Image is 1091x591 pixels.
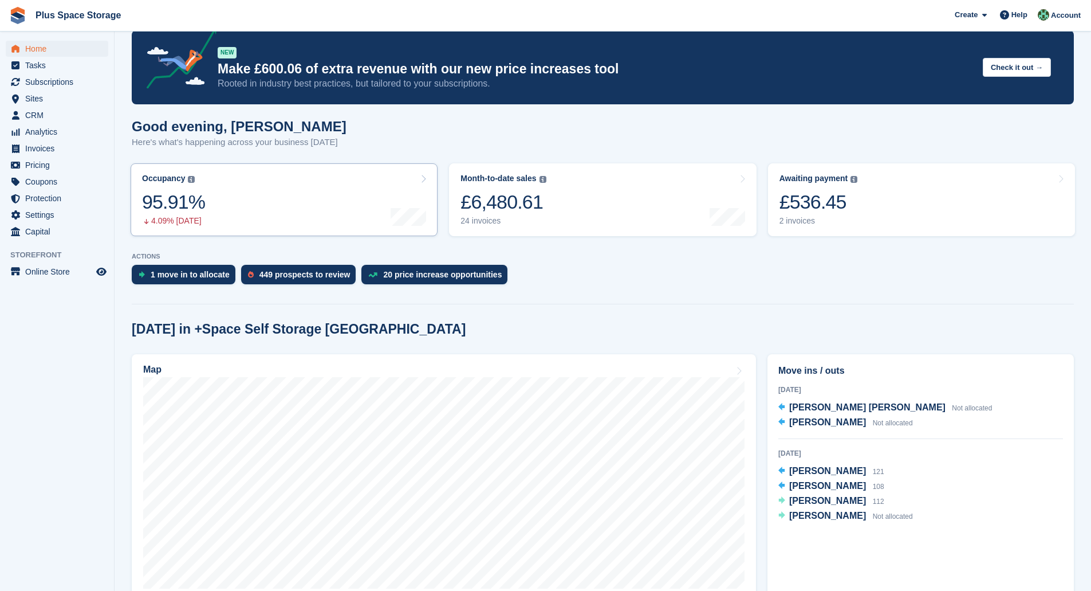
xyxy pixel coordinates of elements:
[139,271,145,278] img: move_ins_to_allocate_icon-fdf77a2bb77ea45bf5b3d319d69a93e2d87916cf1d5bf7949dd705db3b84f3ca.svg
[383,270,502,279] div: 20 price increase opportunities
[25,124,94,140] span: Analytics
[143,365,162,375] h2: Map
[873,498,884,506] span: 112
[25,41,94,57] span: Home
[6,41,108,57] a: menu
[25,57,94,73] span: Tasks
[25,190,94,206] span: Protection
[25,140,94,156] span: Invoices
[778,464,884,479] a: [PERSON_NAME] 121
[6,174,108,190] a: menu
[460,174,536,183] div: Month-to-date sales
[850,176,857,183] img: icon-info-grey-7440780725fd019a000dd9b08b2336e03edf1995a4989e88bcd33f0948082b44.svg
[778,448,1063,459] div: [DATE]
[132,119,346,134] h1: Good evening, [PERSON_NAME]
[142,216,205,226] div: 4.09% [DATE]
[983,58,1051,77] button: Check it out →
[778,416,913,430] a: [PERSON_NAME] Not allocated
[952,404,992,412] span: Not allocated
[778,364,1063,378] h2: Move ins / outs
[132,322,466,337] h2: [DATE] in +Space Self Storage [GEOGRAPHIC_DATA]
[768,163,1075,236] a: Awaiting payment £536.45 2 invoices
[779,190,858,214] div: £536.45
[789,417,866,427] span: [PERSON_NAME]
[218,47,237,58] div: NEW
[131,163,438,236] a: Occupancy 95.91% 4.09% [DATE]
[955,9,978,21] span: Create
[188,176,195,183] img: icon-info-grey-7440780725fd019a000dd9b08b2336e03edf1995a4989e88bcd33f0948082b44.svg
[789,511,866,520] span: [PERSON_NAME]
[25,224,94,240] span: Capital
[142,174,185,183] div: Occupancy
[789,402,946,412] span: [PERSON_NAME] [PERSON_NAME]
[6,74,108,90] a: menu
[9,7,26,24] img: stora-icon-8386f47178a22dfd0bd8f6a31ec36ba5ce8667c1dd55bd0f319d3a0aa187defe.svg
[361,265,513,290] a: 20 price increase opportunities
[25,207,94,223] span: Settings
[779,216,858,226] div: 2 invoices
[789,466,866,476] span: [PERSON_NAME]
[6,157,108,173] a: menu
[873,419,913,427] span: Not allocated
[873,483,884,491] span: 108
[6,140,108,156] a: menu
[789,481,866,491] span: [PERSON_NAME]
[6,224,108,240] a: menu
[218,77,974,90] p: Rooted in industry best practices, but tailored to your subscriptions.
[132,136,346,149] p: Here's what's happening across your business [DATE]
[778,479,884,494] a: [PERSON_NAME] 108
[25,157,94,173] span: Pricing
[368,272,377,277] img: price_increase_opportunities-93ffe204e8149a01c8c9dc8f82e8f89637d9d84a8eef4429ea346261dce0b2c0.svg
[25,264,94,280] span: Online Store
[460,216,546,226] div: 24 invoices
[25,107,94,123] span: CRM
[1051,10,1081,21] span: Account
[539,176,546,183] img: icon-info-grey-7440780725fd019a000dd9b08b2336e03edf1995a4989e88bcd33f0948082b44.svg
[449,163,756,236] a: Month-to-date sales £6,480.61 24 invoices
[6,207,108,223] a: menu
[151,270,230,279] div: 1 move in to allocate
[778,509,913,524] a: [PERSON_NAME] Not allocated
[460,190,546,214] div: £6,480.61
[10,249,114,261] span: Storefront
[6,107,108,123] a: menu
[25,91,94,107] span: Sites
[132,265,241,290] a: 1 move in to allocate
[6,91,108,107] a: menu
[6,57,108,73] a: menu
[778,494,884,509] a: [PERSON_NAME] 112
[6,124,108,140] a: menu
[1038,9,1049,21] img: Karolis Stasinskas
[778,385,1063,395] div: [DATE]
[25,74,94,90] span: Subscriptions
[241,265,362,290] a: 449 prospects to review
[132,253,1074,260] p: ACTIONS
[259,270,350,279] div: 449 prospects to review
[873,468,884,476] span: 121
[248,271,254,278] img: prospect-51fa495bee0391a8d652442698ab0144808aea92771e9ea1ae160a38d050c398.svg
[218,61,974,77] p: Make £600.06 of extra revenue with our new price increases tool
[94,265,108,279] a: Preview store
[789,496,866,506] span: [PERSON_NAME]
[1011,9,1027,21] span: Help
[6,264,108,280] a: menu
[137,28,217,93] img: price-adjustments-announcement-icon-8257ccfd72463d97f412b2fc003d46551f7dbcb40ab6d574587a9cd5c0d94...
[31,6,125,25] a: Plus Space Storage
[779,174,848,183] div: Awaiting payment
[142,190,205,214] div: 95.91%
[778,401,992,416] a: [PERSON_NAME] [PERSON_NAME] Not allocated
[25,174,94,190] span: Coupons
[6,190,108,206] a: menu
[873,512,913,520] span: Not allocated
